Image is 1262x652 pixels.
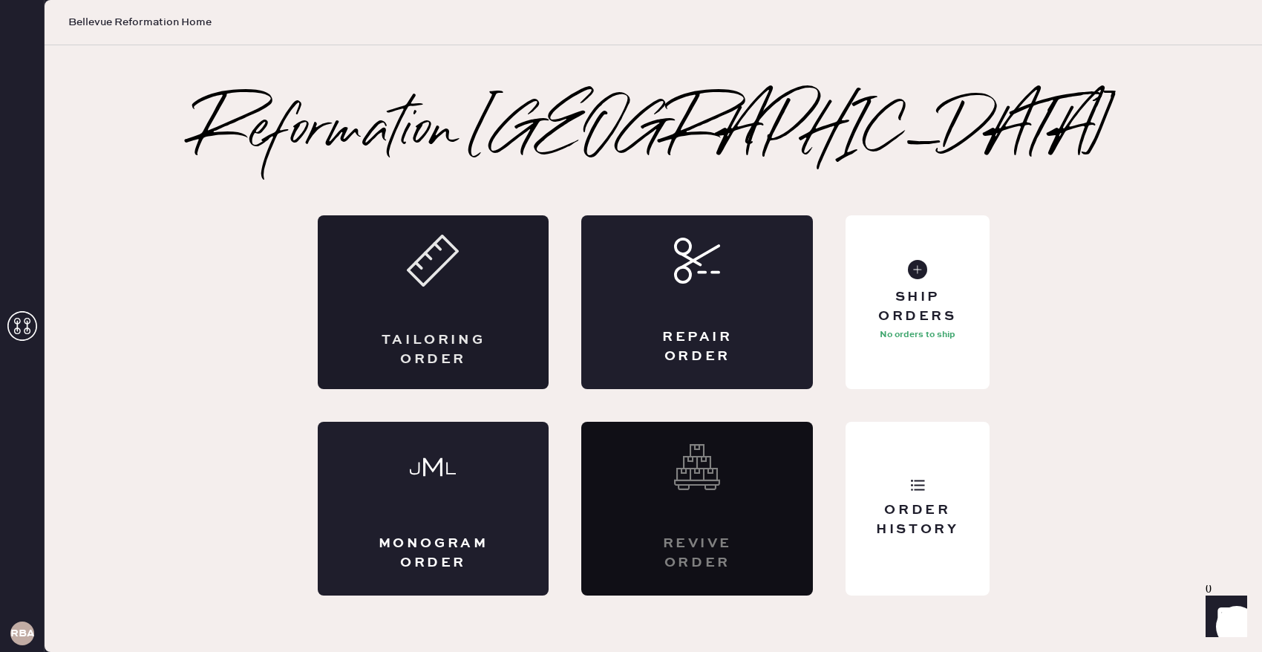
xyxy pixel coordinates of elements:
[377,535,490,572] div: Monogram Order
[857,501,977,538] div: Order History
[10,628,34,639] h3: RBA
[641,535,753,572] div: Revive order
[377,331,490,368] div: Tailoring Order
[68,15,212,30] span: Bellevue Reformation Home
[581,422,813,596] div: Interested? Contact us at care@hemster.co
[641,328,753,365] div: Repair Order
[880,326,955,344] p: No orders to ship
[857,288,977,325] div: Ship Orders
[194,102,1113,162] h2: Reformation [GEOGRAPHIC_DATA]
[1191,585,1255,649] iframe: Front Chat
